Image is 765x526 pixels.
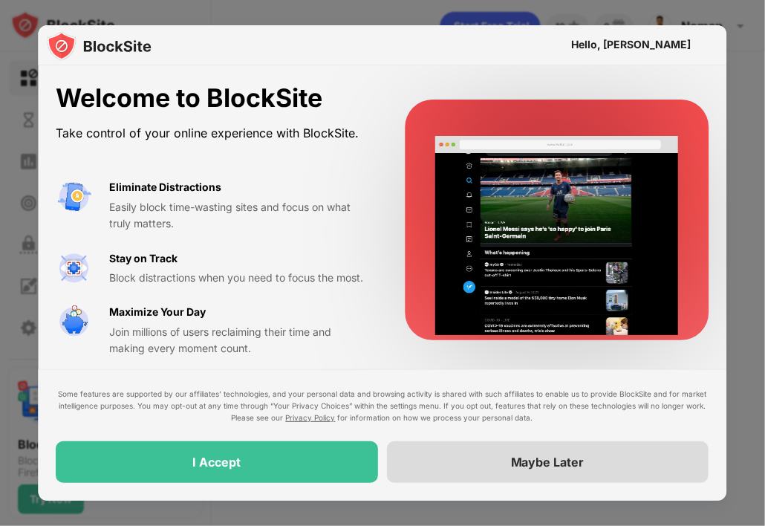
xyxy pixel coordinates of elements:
[110,199,370,233] div: Easily block time-wasting sites and focus on what truly matters.
[511,455,585,470] div: Maybe Later
[56,388,709,423] div: Some features are supported by our affiliates’ technologies, and your personal data and browsing ...
[110,179,222,195] div: Eliminate Distractions
[193,455,241,470] div: I Accept
[110,324,370,357] div: Join millions of users reclaiming their time and making every moment count.
[110,250,178,267] div: Stay on Track
[286,413,336,422] a: Privacy Policy
[56,250,92,286] img: value-focus.svg
[56,123,370,144] div: Take control of your online experience with BlockSite.
[48,31,152,61] img: logo-blocksite.svg
[56,83,370,114] div: Welcome to BlockSite
[110,270,370,286] div: Block distractions when you need to focus the most.
[56,179,92,215] img: value-avoid-distractions.svg
[572,39,691,51] div: Hello, [PERSON_NAME]
[56,304,92,340] img: value-safe-time.svg
[110,304,206,320] div: Maximize Your Day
